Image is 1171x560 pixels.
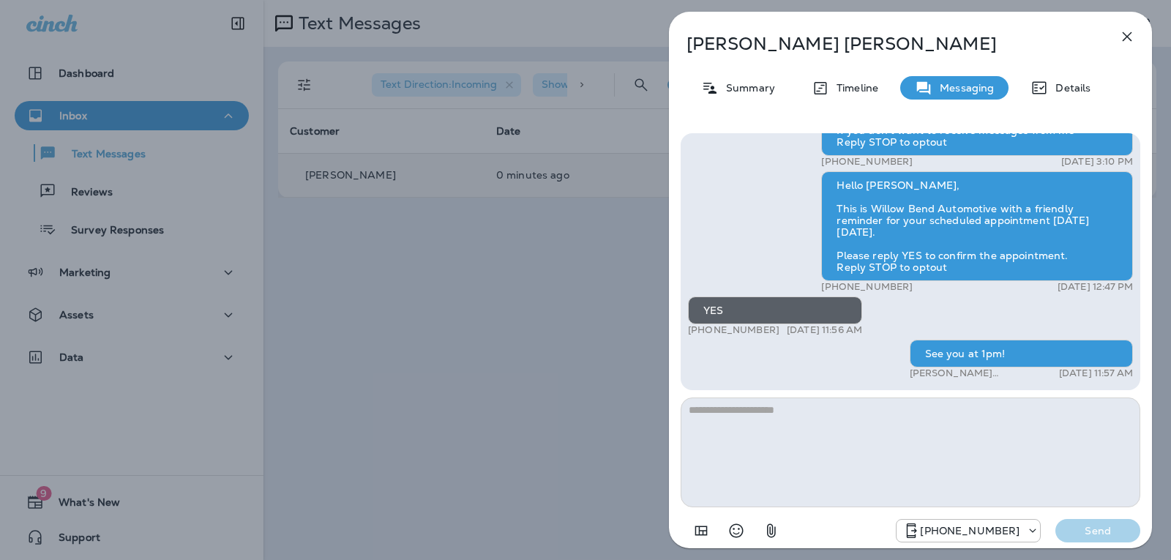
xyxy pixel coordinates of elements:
[1059,367,1133,379] p: [DATE] 11:57 AM
[897,522,1040,540] div: +1 (813) 497-4455
[722,516,751,545] button: Select an emoji
[688,296,862,324] div: YES
[910,340,1133,367] div: See you at 1pm!
[787,324,862,336] p: [DATE] 11:56 AM
[821,156,913,168] p: [PHONE_NUMBER]
[910,367,1044,379] p: [PERSON_NAME] WillowBend
[719,82,775,94] p: Summary
[821,171,1133,281] div: Hello [PERSON_NAME], This is Willow Bend Automotive with a friendly reminder for your scheduled a...
[1058,281,1133,293] p: [DATE] 12:47 PM
[821,281,913,293] p: [PHONE_NUMBER]
[686,516,716,545] button: Add in a premade template
[920,525,1020,537] p: [PHONE_NUMBER]
[1061,156,1133,168] p: [DATE] 3:10 PM
[688,324,779,336] p: [PHONE_NUMBER]
[829,82,878,94] p: Timeline
[686,34,1086,54] p: [PERSON_NAME] [PERSON_NAME]
[1048,82,1090,94] p: Details
[932,82,994,94] p: Messaging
